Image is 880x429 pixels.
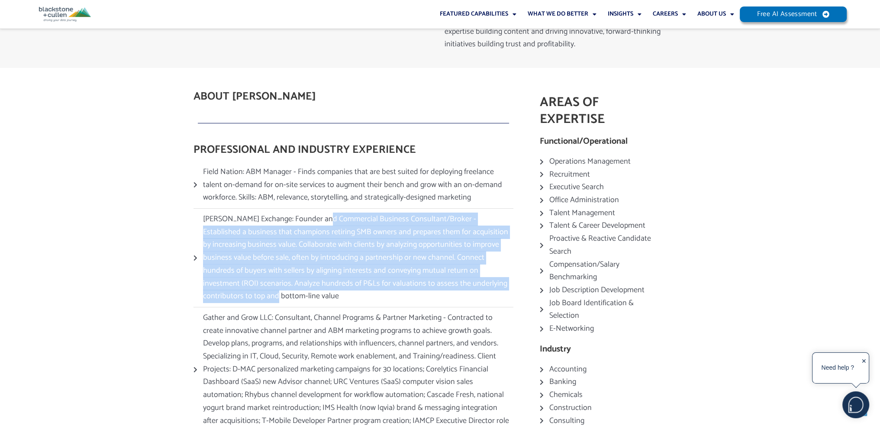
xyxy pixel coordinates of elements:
[547,402,592,415] span: Construction
[193,90,514,104] h3: ABOUT [PERSON_NAME]
[539,94,661,128] h2: AREAS OF EXPERTISE
[547,363,587,376] span: Accounting
[547,155,631,168] span: Operations Management
[201,213,513,303] span: [PERSON_NAME] Exchange: Founder and Commercial Business Consultant/Broker - Established a busines...
[539,136,661,147] h4: Functional/Operational
[547,258,661,284] span: Compensation/Salary Benchmarking
[547,207,615,220] span: Talent Management
[547,284,645,297] span: Job Description Development
[201,312,513,427] span: Gather and Grow LLC: Consultant, Channel Programs & Partner Marketing - Contracted to create inno...
[547,181,604,194] span: Executive Search
[547,389,583,402] span: Chemicals
[201,166,513,204] span: Field Nation: ABM Manager - Finds companies that are best suited for deploying freelance talent o...
[547,194,619,207] span: Office Administration
[547,297,661,323] span: Job Board Identification & Selection
[843,392,869,418] img: users%2F5SSOSaKfQqXq3cFEnIZRYMEs4ra2%2Fmedia%2Fimages%2F-Bulle%20blanche%20sans%20fond%20%2B%20ma...
[547,168,590,181] span: Recruitment
[547,232,661,258] span: Proactive & Reactive Candidate Search
[547,376,576,389] span: Banking
[193,143,514,157] h3: PROFESSIONAL AND INDUSTRY EXPERIENCE
[814,354,861,382] div: Need help ?
[861,355,867,382] div: ✕
[547,323,594,335] span: E-Networking
[547,415,584,428] span: Consulting
[757,11,817,18] span: Free AI Assessment
[547,219,645,232] span: Talent & Career Development
[740,6,847,22] a: Free AI Assessment
[539,344,661,355] h4: Industry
